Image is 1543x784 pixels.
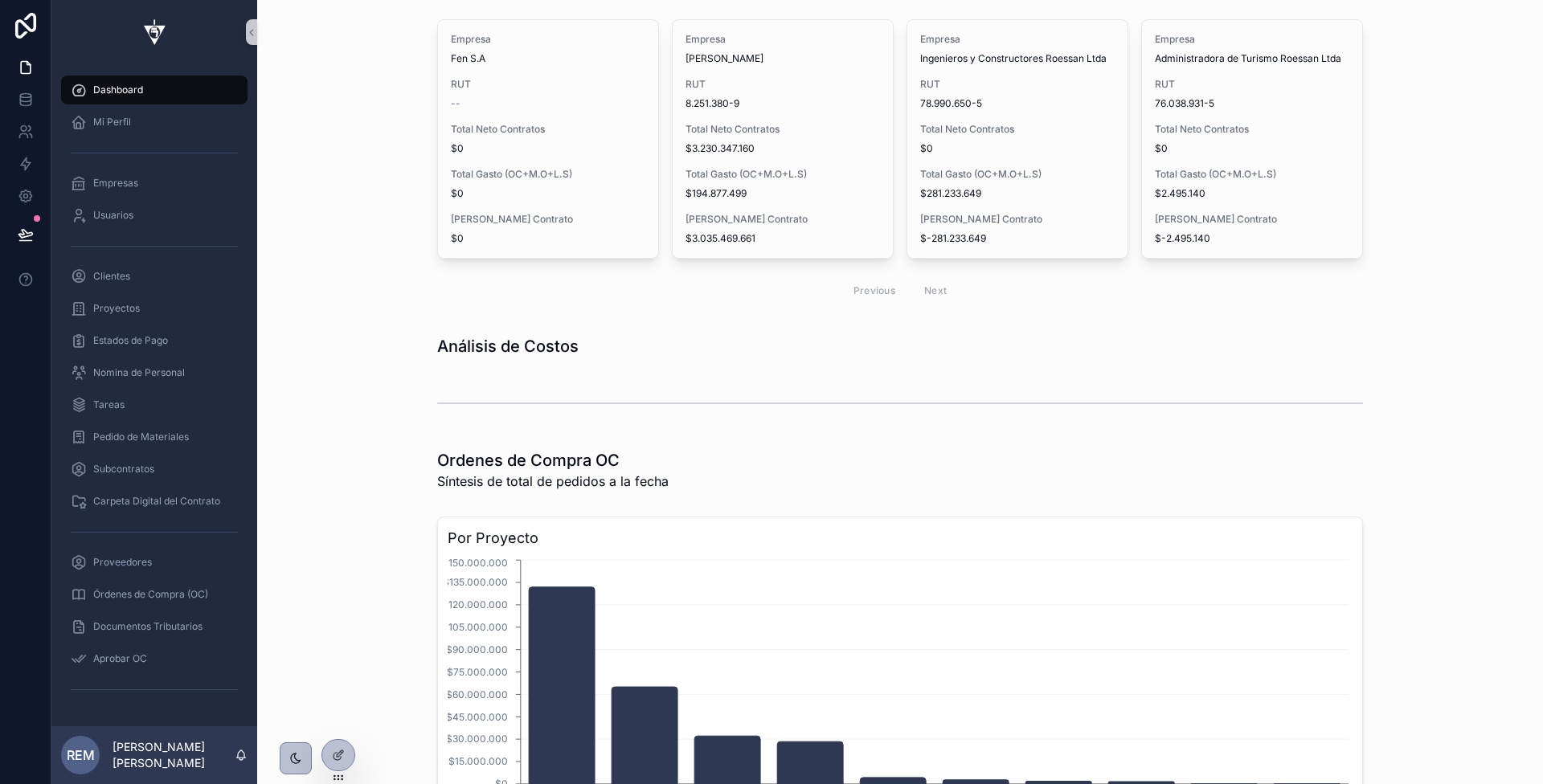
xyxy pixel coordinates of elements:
span: [PERSON_NAME] [686,52,880,65]
span: $281.233.649 [920,187,1115,200]
tspan: $30.000.000 [446,733,508,745]
h1: Análisis de Costos [437,335,579,357]
a: Proyectos [61,294,248,323]
span: [PERSON_NAME] Contrato [1155,213,1349,226]
span: $-281.233.649 [920,232,1115,245]
a: Proveedores [61,548,248,577]
span: Documentos Tributarios [93,620,203,633]
tspan: $105.000.000 [442,621,508,633]
span: $2.495.140 [1155,187,1349,200]
span: Nomina de Personal [93,366,185,379]
a: Clientes [61,262,248,291]
a: Dashboard [61,76,248,104]
span: $3.230.347.160 [686,142,880,155]
span: Síntesis de total de pedidos a la fecha [437,472,669,491]
h3: Por Proyecto [448,527,1353,549]
span: $0 [451,187,645,200]
span: Ingenieros y Constructores Roessan Ltda [920,52,1115,65]
span: Total Neto Contratos [451,123,645,136]
a: Mi Perfil [61,108,248,137]
span: Aprobar OC [93,652,147,665]
span: Usuarios [93,209,133,222]
a: Aprobar OC [61,644,248,673]
span: Total Neto Contratos [920,123,1115,136]
span: Total Neto Contratos [686,123,880,136]
a: Carpeta Digital del Contrato [61,487,248,516]
span: Total Gasto (OC+M.O+L.S) [920,168,1115,181]
span: -- [451,97,460,110]
span: Empresas [93,177,138,190]
span: [PERSON_NAME] Contrato [920,213,1115,226]
a: Empresas [61,169,248,198]
a: Estados de Pago [61,326,248,355]
span: Fen S.A [451,52,645,65]
span: RUT [451,78,645,91]
a: Órdenes de Compra (OC) [61,580,248,609]
span: $0 [920,142,1115,155]
p: [PERSON_NAME] [PERSON_NAME] [113,739,235,771]
span: Empresa [920,33,1115,46]
tspan: $15.000.000 [448,755,508,767]
span: Proyectos [93,302,140,315]
a: EmpresaFen S.ARUT--Total Neto Contratos$0Total Gasto (OC+M.O+L.S)$0[PERSON_NAME] Contrato$0 [437,19,659,259]
a: Documentos Tributarios [61,612,248,641]
tspan: $90.000.000 [446,643,508,655]
tspan: $75.000.000 [447,666,508,678]
span: Total Gasto (OC+M.O+L.S) [1155,168,1349,181]
span: $0 [1155,142,1349,155]
span: Estados de Pago [93,334,168,347]
h1: Ordenes de Compra OC [437,449,669,472]
span: $0 [451,142,645,155]
span: Dashboard [93,84,143,96]
span: RUT [1155,78,1349,91]
span: Total Gasto (OC+M.O+L.S) [686,168,880,181]
span: [PERSON_NAME] Contrato [451,213,645,226]
span: Administradora de Turismo Roessan Ltda [1155,52,1349,65]
span: [PERSON_NAME] Contrato [686,213,880,226]
span: Subcontratos [93,463,154,476]
span: Empresa [1155,33,1349,46]
a: Empresa[PERSON_NAME]RUT8.251.380-9Total Neto Contratos$3.230.347.160Total Gasto (OC+M.O+L.S)$194.... [672,19,894,259]
div: scrollable content [51,64,257,723]
span: Clientes [93,270,130,283]
span: REM [67,745,95,765]
a: EmpresaIngenieros y Constructores Roessan LtdaRUT78.990.650-5Total Neto Contratos$0Total Gasto (O... [907,19,1128,259]
a: Subcontratos [61,455,248,484]
a: Nomina de Personal [61,358,248,387]
span: $194.877.499 [686,187,880,200]
tspan: $150.000.000 [442,557,508,569]
span: Empresa [451,33,645,46]
span: Proveedores [93,556,152,569]
span: $-2.495.140 [1155,232,1349,245]
img: App logo [135,19,174,45]
span: $0 [451,232,645,245]
a: Pedido de Materiales [61,423,248,451]
span: RUT [686,78,880,91]
tspan: $120.000.000 [442,598,508,610]
span: Mi Perfil [93,116,131,129]
tspan: $60.000.000 [446,688,508,700]
span: $3.035.469.661 [686,232,880,245]
span: Carpeta Digital del Contrato [93,495,220,508]
a: Tareas [61,390,248,419]
a: Usuarios [61,201,248,230]
span: 8.251.380-9 [686,97,880,110]
tspan: $135.000.000 [443,576,508,588]
a: EmpresaAdministradora de Turismo Roessan LtdaRUT76.038.931-5Total Neto Contratos$0Total Gasto (OC... [1141,19,1363,259]
span: 76.038.931-5 [1155,97,1349,110]
span: Total Gasto (OC+M.O+L.S) [451,168,645,181]
span: Tareas [93,398,125,411]
span: Órdenes de Compra (OC) [93,588,208,601]
span: 78.990.650-5 [920,97,1115,110]
span: Empresa [686,33,880,46]
span: RUT [920,78,1115,91]
span: Total Neto Contratos [1155,123,1349,136]
tspan: $45.000.000 [446,711,508,723]
span: Pedido de Materiales [93,431,189,443]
